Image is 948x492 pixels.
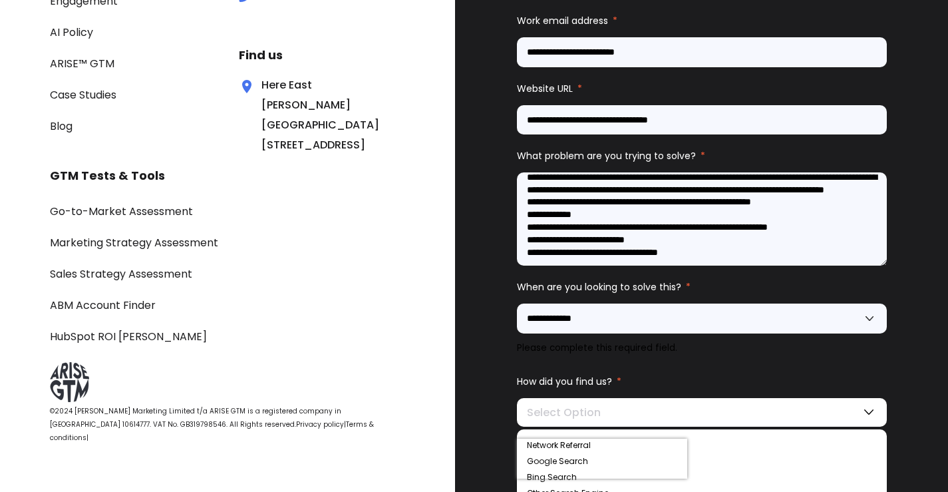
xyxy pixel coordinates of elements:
[50,87,116,103] a: Case Studies
[50,405,392,445] div: |
[50,119,73,134] a: Blog
[517,149,696,162] span: What problem are you trying to solve?
[517,14,608,27] span: Work email address
[50,298,156,313] a: ABM Account Finder
[344,419,346,429] span: |
[517,342,677,354] label: Please complete this required field.
[50,235,218,250] a: Marketing Strategy Assessment
[50,166,392,186] h3: GTM Tests & Tools
[50,329,207,344] a: HubSpot ROI [PERSON_NAME]
[50,25,93,40] a: AI Policy
[50,56,114,71] a: ARISE™ GTM
[517,82,573,95] span: Website URL
[50,406,341,429] span: ©2024 [PERSON_NAME] Marketing Limited t/a ARISE GTM is a registered company in [GEOGRAPHIC_DATA] ...
[50,200,392,347] div: Navigation Menu
[517,375,612,388] span: How did you find us?
[50,266,192,282] a: Sales Strategy Assessment
[517,280,681,294] span: When are you looking to solve this?
[296,419,344,429] a: Privacy policy
[239,75,347,155] div: Here East [PERSON_NAME] [GEOGRAPHIC_DATA][STREET_ADDRESS]
[50,362,89,402] img: ARISE GTM logo grey
[517,398,887,427] div: Select Option
[50,419,374,443] a: Terms & conditions
[239,45,392,65] h3: Find us
[517,439,687,479] iframe: reCAPTCHA
[50,204,193,219] a: Go-to-Market Assessment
